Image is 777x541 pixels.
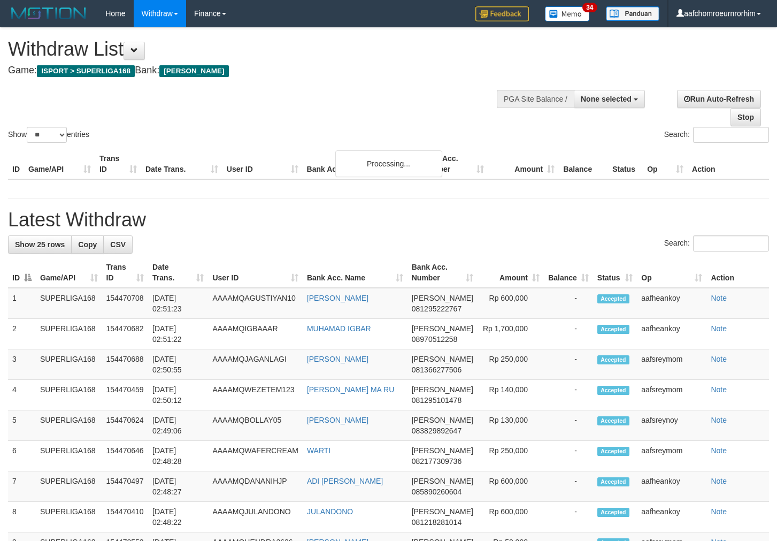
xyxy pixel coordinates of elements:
[711,507,727,516] a: Note
[608,149,643,179] th: Status
[711,477,727,485] a: Note
[8,65,507,76] h4: Game: Bank:
[102,502,149,532] td: 154470410
[544,288,593,319] td: -
[664,127,769,143] label: Search:
[412,385,473,394] span: [PERSON_NAME]
[307,507,353,516] a: JULANDONO
[412,416,473,424] span: [PERSON_NAME]
[103,235,133,254] a: CSV
[8,5,89,21] img: MOTION_logo.png
[8,127,89,143] label: Show entries
[102,441,149,471] td: 154470646
[544,319,593,349] td: -
[597,386,629,395] span: Accepted
[478,319,544,349] td: Rp 1,700,000
[412,487,461,496] span: Copy 085890260604 to clipboard
[102,319,149,349] td: 154470682
[412,426,461,435] span: Copy 083829892647 to clipboard
[412,304,461,313] span: Copy 081295222767 to clipboard
[208,288,303,319] td: AAAAMQAGUSTIYAN10
[148,410,208,441] td: [DATE] 02:49:06
[637,319,706,349] td: aafheankoy
[24,149,95,179] th: Game/API
[412,507,473,516] span: [PERSON_NAME]
[693,127,769,143] input: Search:
[36,502,102,532] td: SUPERLIGA168
[593,257,637,288] th: Status: activate to sort column ascending
[102,288,149,319] td: 154470708
[8,502,36,532] td: 8
[303,257,407,288] th: Bank Acc. Name: activate to sort column ascending
[544,257,593,288] th: Balance: activate to sort column ascending
[643,149,688,179] th: Op
[148,257,208,288] th: Date Trans.: activate to sort column ascending
[307,385,394,394] a: [PERSON_NAME] MA RU
[102,410,149,441] td: 154470624
[597,294,629,303] span: Accepted
[8,319,36,349] td: 2
[148,319,208,349] td: [DATE] 02:51:22
[711,416,727,424] a: Note
[208,410,303,441] td: AAAAMQBOLLAY05
[544,441,593,471] td: -
[208,471,303,502] td: AAAAMQDANANIHJP
[8,39,507,60] h1: Withdraw List
[637,471,706,502] td: aafheankoy
[637,441,706,471] td: aafsreymom
[148,380,208,410] td: [DATE] 02:50:12
[8,209,769,231] h1: Latest Withdraw
[222,149,303,179] th: User ID
[597,325,629,334] span: Accepted
[412,446,473,455] span: [PERSON_NAME]
[412,457,461,466] span: Copy 082177309736 to clipboard
[478,441,544,471] td: Rp 250,000
[637,257,706,288] th: Op: activate to sort column ascending
[412,324,473,333] span: [PERSON_NAME]
[8,471,36,502] td: 7
[478,288,544,319] td: Rp 600,000
[412,365,461,374] span: Copy 081366277506 to clipboard
[307,324,371,333] a: MUHAMAD IGBAR
[148,349,208,380] td: [DATE] 02:50:55
[208,380,303,410] td: AAAAMQWEZETEM123
[95,149,141,179] th: Trans ID
[307,477,383,485] a: ADI [PERSON_NAME]
[36,471,102,502] td: SUPERLIGA168
[544,471,593,502] td: -
[8,380,36,410] td: 4
[36,380,102,410] td: SUPERLIGA168
[582,3,597,12] span: 34
[412,294,473,302] span: [PERSON_NAME]
[148,471,208,502] td: [DATE] 02:48:27
[664,235,769,252] label: Search:
[15,240,65,249] span: Show 25 rows
[102,380,149,410] td: 154470459
[36,441,102,471] td: SUPERLIGA168
[478,380,544,410] td: Rp 140,000
[36,257,102,288] th: Game/API: activate to sort column ascending
[102,471,149,502] td: 154470497
[110,240,126,249] span: CSV
[78,240,97,249] span: Copy
[711,385,727,394] a: Note
[478,471,544,502] td: Rp 600,000
[8,349,36,380] td: 3
[208,502,303,532] td: AAAAMQJULANDONO
[102,349,149,380] td: 154470688
[412,396,461,405] span: Copy 081295101478 to clipboard
[559,149,608,179] th: Balance
[303,149,418,179] th: Bank Acc. Name
[606,6,659,21] img: panduan.png
[688,149,769,179] th: Action
[544,502,593,532] td: -
[730,108,761,126] a: Stop
[307,416,368,424] a: [PERSON_NAME]
[8,410,36,441] td: 5
[148,502,208,532] td: [DATE] 02:48:22
[637,380,706,410] td: aafsreymom
[8,257,36,288] th: ID: activate to sort column descending
[597,508,629,517] span: Accepted
[412,477,473,485] span: [PERSON_NAME]
[711,355,727,363] a: Note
